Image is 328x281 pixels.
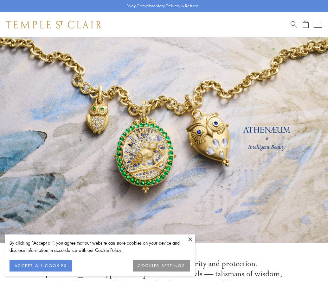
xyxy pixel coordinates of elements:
[10,260,72,272] button: ACCEPT ALL COOKIES
[6,21,102,28] img: Temple St. Clair
[291,21,297,28] a: Search
[314,21,322,28] button: Open navigation
[303,21,309,28] a: Open Shopping Bag
[10,239,190,254] div: By clicking “Accept all”, you agree that our website can store cookies on your device and disclos...
[133,260,190,272] button: COOKIES SETTINGS
[126,3,198,9] p: Enjoy Complimentary Delivery & Returns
